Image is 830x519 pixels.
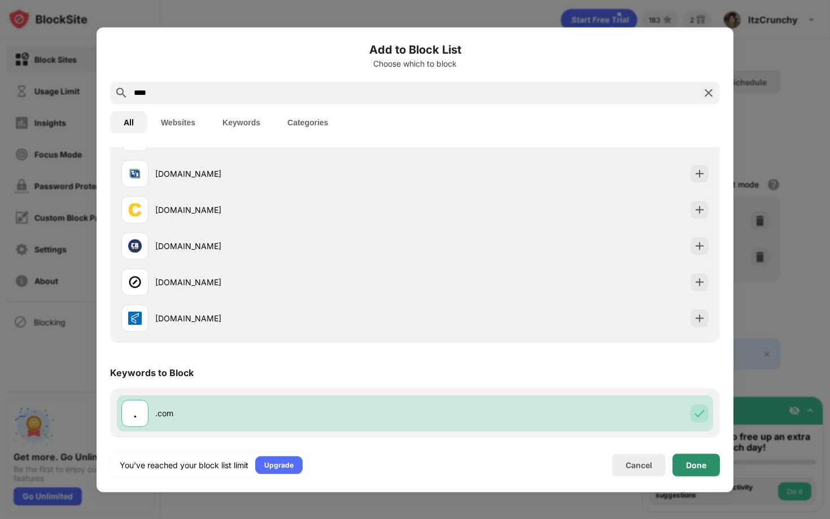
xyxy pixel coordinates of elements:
div: .com [155,407,415,419]
button: Keywords [209,111,274,133]
div: Cancel [626,460,652,470]
img: favicons [128,311,142,325]
button: Websites [147,111,209,133]
img: favicons [128,203,142,216]
img: search.svg [115,86,128,99]
div: [DOMAIN_NAME] [155,312,415,324]
img: favicons [128,167,142,180]
button: All [110,111,147,133]
div: Keywords to Block [110,367,194,378]
button: Categories [274,111,342,133]
div: Choose which to block [110,59,720,68]
h6: Add to Block List [110,41,720,58]
div: Done [686,460,706,469]
img: favicons [128,275,142,289]
div: [DOMAIN_NAME] [155,276,415,288]
div: Upgrade [264,459,294,470]
div: [DOMAIN_NAME] [155,204,415,216]
img: favicons [128,239,142,252]
div: . [133,404,137,421]
div: You’ve reached your block list limit [120,459,248,470]
img: search-close [702,86,715,99]
div: [DOMAIN_NAME] [155,168,415,180]
div: [DOMAIN_NAME] [155,240,415,252]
